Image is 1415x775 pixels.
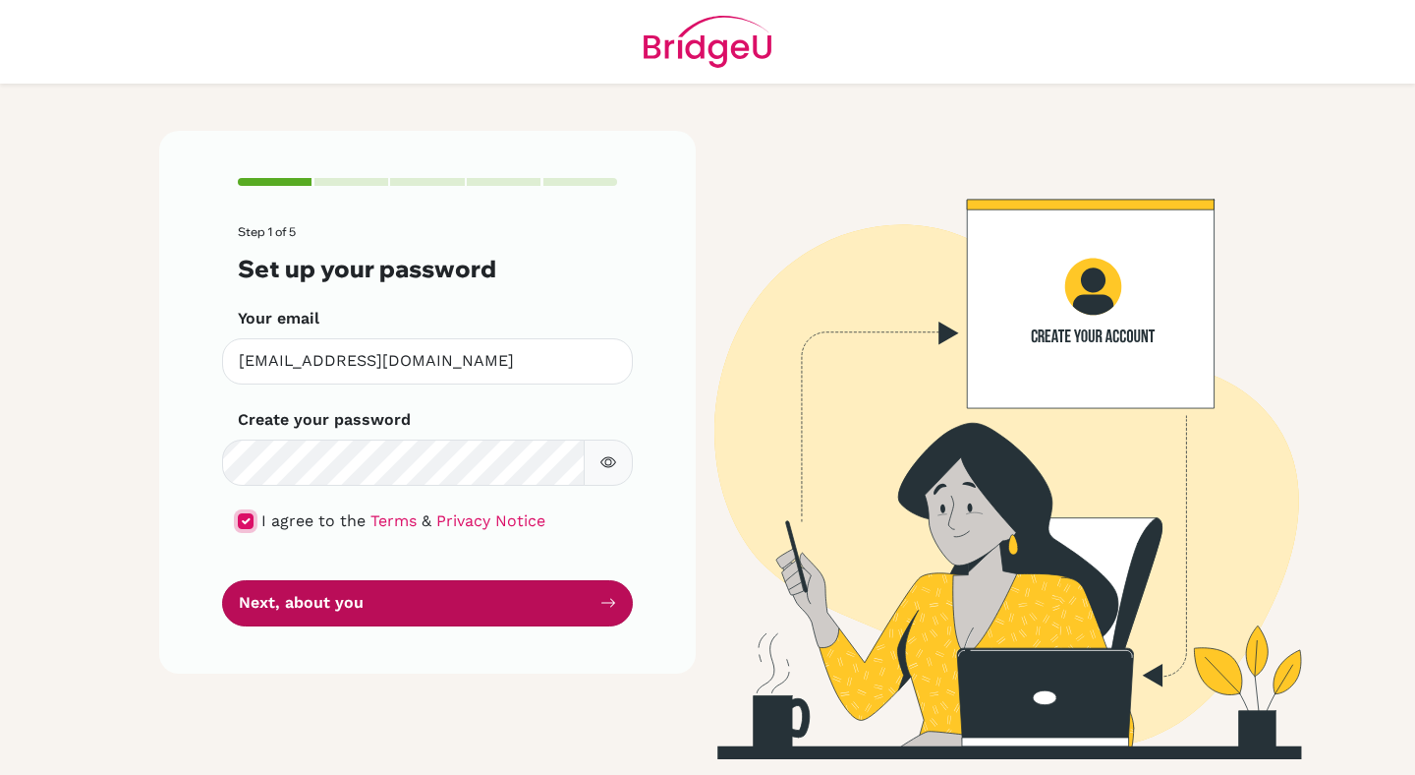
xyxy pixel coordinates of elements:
label: Create your password [238,408,411,432]
span: Step 1 of 5 [238,224,296,239]
span: & [422,511,431,530]
h3: Set up your password [238,255,617,283]
a: Privacy Notice [436,511,545,530]
span: I agree to the [261,511,366,530]
label: Your email [238,307,319,330]
button: Next, about you [222,580,633,626]
input: Insert your email* [222,338,633,385]
a: Terms [370,511,417,530]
